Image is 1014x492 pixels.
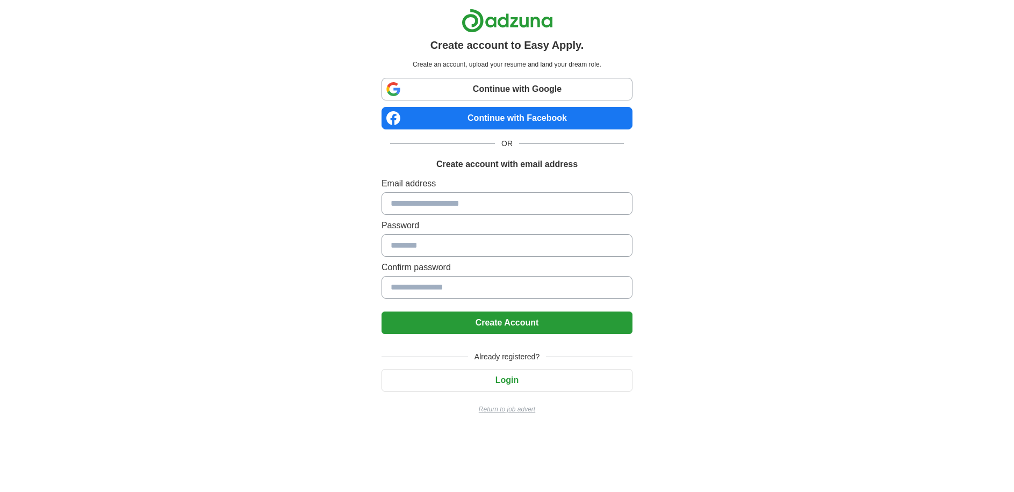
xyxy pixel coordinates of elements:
span: OR [495,138,519,149]
a: Continue with Google [382,78,632,100]
img: Adzuna logo [462,9,553,33]
button: Create Account [382,312,632,334]
label: Email address [382,177,632,190]
button: Login [382,369,632,392]
span: Already registered? [468,351,546,363]
label: Confirm password [382,261,632,274]
h1: Create account to Easy Apply. [430,37,584,53]
h1: Create account with email address [436,158,578,171]
p: Create an account, upload your resume and land your dream role. [384,60,630,69]
label: Password [382,219,632,232]
a: Return to job advert [382,404,632,414]
a: Login [382,375,632,385]
a: Continue with Facebook [382,107,632,129]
